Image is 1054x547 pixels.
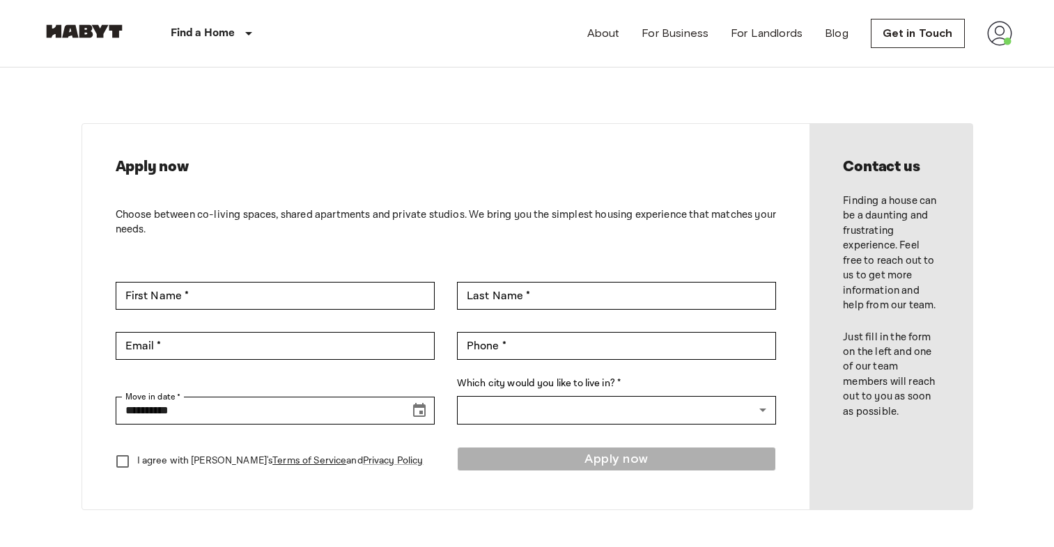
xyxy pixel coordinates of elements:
[405,397,433,425] button: Choose date, selected date is Aug 18, 2025
[272,454,346,467] a: Terms of Service
[642,25,708,42] a: For Business
[871,19,965,48] a: Get in Touch
[987,21,1012,46] img: avatar
[731,25,803,42] a: For Landlords
[825,25,848,42] a: Blog
[843,330,938,420] p: Just fill in the form on the left and one of our team members will reach out to you as soon as po...
[116,207,777,237] p: Choose between co-living spaces, shared apartments and private studios. We bring you the simplest...
[42,24,126,38] img: Habyt
[843,193,938,313] p: Finding a house can be a daunting and frustrating experience. Feel free to reach out to us to get...
[137,454,424,468] p: I agree with [PERSON_NAME]'s and
[587,25,620,42] a: About
[116,157,777,177] h2: Apply now
[171,25,235,42] p: Find a Home
[457,376,776,391] label: Which city would you like to live in? *
[125,390,181,403] label: Move in date
[363,454,424,467] a: Privacy Policy
[843,157,938,177] h2: Contact us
